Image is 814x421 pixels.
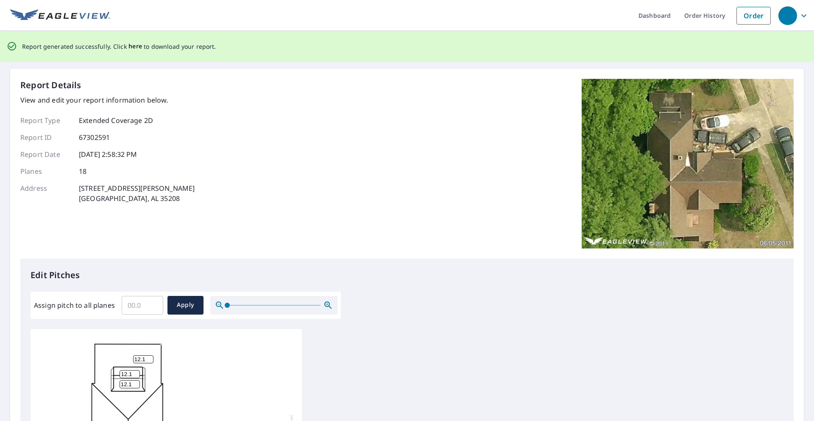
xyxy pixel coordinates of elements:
[79,149,137,159] p: [DATE] 2:58:32 PM
[79,115,153,125] p: Extended Coverage 2D
[79,183,195,204] p: [STREET_ADDRESS][PERSON_NAME] [GEOGRAPHIC_DATA], AL 35208
[34,300,115,310] label: Assign pitch to all planes
[31,269,783,282] p: Edit Pitches
[79,132,110,142] p: 67302591
[10,9,110,22] img: EV Logo
[20,183,71,204] p: Address
[20,95,195,105] p: View and edit your report information below.
[736,7,771,25] a: Order
[20,115,71,125] p: Report Type
[20,149,71,159] p: Report Date
[20,166,71,176] p: Planes
[128,41,142,52] button: here
[22,41,216,52] p: Report generated successfully. Click to download your report.
[174,300,197,310] span: Apply
[582,79,794,248] img: Top image
[167,296,203,315] button: Apply
[122,293,163,317] input: 00.0
[79,166,86,176] p: 18
[20,79,81,92] p: Report Details
[20,132,71,142] p: Report ID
